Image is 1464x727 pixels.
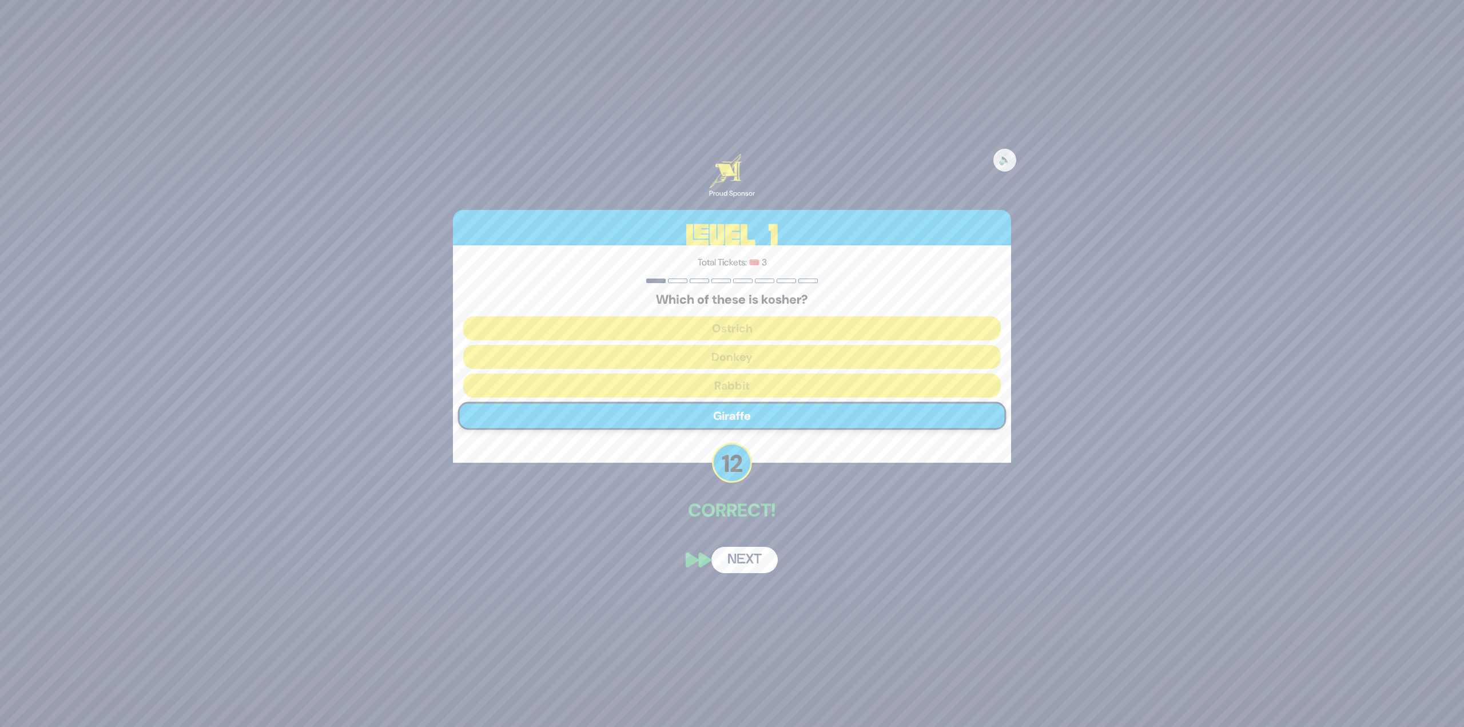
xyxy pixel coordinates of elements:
[993,149,1016,172] button: 🔊
[458,402,1006,430] button: Giraffe
[709,188,755,198] div: Proud Sponsor
[463,345,1001,369] button: Donkey
[712,443,752,483] p: 12
[463,374,1001,398] button: Rabbit
[453,210,1011,261] h3: Level 1
[453,496,1011,524] p: Correct!
[711,547,778,573] button: Next
[709,154,742,188] img: Artscroll
[463,256,1001,269] p: Total Tickets: 🎟️ 3
[463,316,1001,340] button: Ostrich
[463,292,1001,307] h5: Which of these is kosher?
